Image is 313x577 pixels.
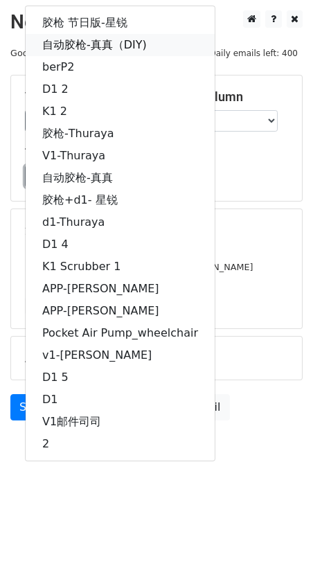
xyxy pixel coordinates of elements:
a: 2 [26,433,215,455]
a: Daily emails left: 400 [204,48,303,58]
h2: New Campaign [10,10,303,34]
a: D1 4 [26,233,215,256]
a: 胶枪 节日版-星锐 [26,12,215,34]
a: D1 5 [26,366,215,389]
span: Daily emails left: 400 [204,46,303,61]
h5: Email column [167,89,288,105]
a: K1 2 [26,100,215,123]
small: Google Sheet: [10,48,85,58]
a: D1 2 [26,78,215,100]
a: APP-[PERSON_NAME] [26,278,215,300]
a: K1 Scrubber 1 [26,256,215,278]
a: d1-Thuraya [26,211,215,233]
div: 聊天小组件 [244,511,313,577]
a: berP2 [26,56,215,78]
a: 自动胶枪-真真（DIY) [26,34,215,56]
a: V1邮件司司 [26,411,215,433]
a: 胶枪+d1- 星锐 [26,189,215,211]
a: 自动胶枪-真真 [26,167,215,189]
a: 胶枪-Thuraya [26,123,215,145]
a: V1-Thuraya [26,145,215,167]
a: Pocket Air Pump_wheelchair [26,322,215,344]
iframe: Chat Widget [244,511,313,577]
a: Send [10,394,56,420]
a: D1 [26,389,215,411]
a: v1-[PERSON_NAME] [26,344,215,366]
a: APP-[PERSON_NAME] [26,300,215,322]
